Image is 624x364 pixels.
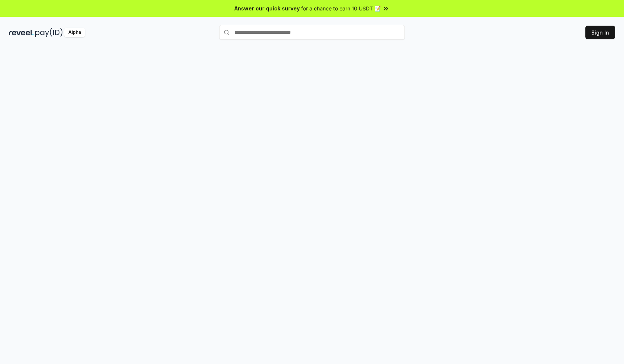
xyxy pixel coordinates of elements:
[301,4,381,12] span: for a chance to earn 10 USDT 📝
[35,28,63,37] img: pay_id
[9,28,34,37] img: reveel_dark
[585,26,615,39] button: Sign In
[64,28,85,37] div: Alpha
[234,4,300,12] span: Answer our quick survey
